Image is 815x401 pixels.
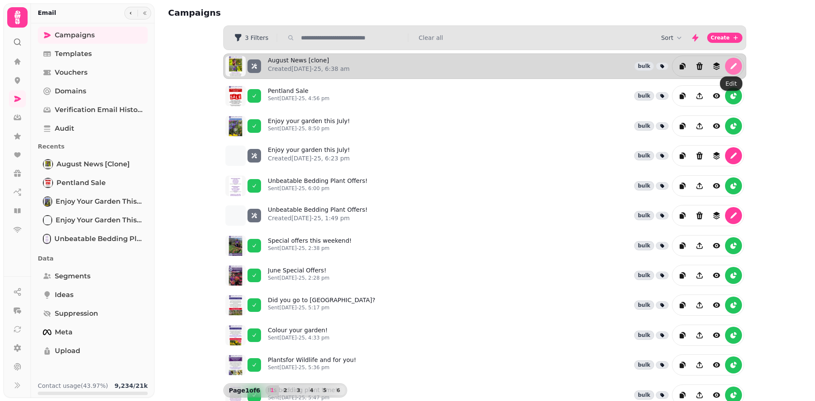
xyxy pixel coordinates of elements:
button: duplicate [674,207,691,224]
p: Page 1 of 6 [225,386,264,395]
button: Sort [661,34,683,42]
a: Upload [38,342,148,359]
img: Unbeatable Bedding Plant Offers! [44,235,50,243]
div: bulk [634,360,654,370]
a: Segments [38,268,148,285]
span: Domains [55,86,86,96]
img: Pentland Sale [44,179,52,187]
span: Vouchers [55,67,87,78]
button: view [708,297,725,314]
a: Ideas [38,286,148,303]
button: Create [707,33,742,43]
span: August News [clone] [56,159,130,169]
a: Did you go to [GEOGRAPHIC_DATA]?Sent[DATE]-25, 5:17 pm [268,296,375,314]
button: reports [725,118,742,135]
a: Vouchers [38,64,148,81]
img: Enjoy your garden this July! [44,216,51,224]
button: Share campaign preview [691,267,708,284]
a: Enjoy your garden this July!Enjoy your garden this July! [38,212,148,229]
button: reports [725,237,742,254]
button: reports [725,267,742,284]
a: Suppression [38,305,148,322]
span: Create [711,35,730,40]
span: Upload [55,346,80,356]
p: Sent [DATE]-25, 5:17 pm [268,304,375,311]
span: Meta [55,327,73,337]
span: 2 [282,388,289,393]
b: 9,234 / 21k [115,382,148,389]
button: 3 [292,385,305,395]
button: Clear all [419,34,443,42]
a: Audit [38,120,148,137]
p: Sent [DATE]-25, 5:36 pm [268,364,356,371]
p: Data [38,251,148,266]
span: 6 [335,388,342,393]
a: Unbeatable Bedding Plant Offers!Created[DATE]-25, 1:49 pm [268,205,368,226]
img: Enjoy your garden this July! [44,197,51,206]
a: Meta [38,324,148,341]
button: duplicate [674,297,691,314]
span: Segments [55,271,90,281]
button: duplicate [674,267,691,284]
button: view [708,327,725,344]
div: bulk [634,271,654,280]
img: aHR0cHM6Ly9zdGFtcGVkZS1zZXJ2aWNlLXByb2QtdGVtcGxhdGUtcHJldmlld3MuczMuZXUtd2VzdC0xLmFtYXpvbmF3cy5jb... [225,236,246,256]
a: August News [clone]August News [clone] [38,156,148,173]
button: duplicate [674,147,691,164]
button: duplicate [674,87,691,104]
div: bulk [634,331,654,340]
p: Sent [DATE]-25, 6:00 pm [268,185,368,192]
span: 4 [308,388,315,393]
button: 4 [305,385,318,395]
a: Enjoy your garden this July!Created[DATE]-25, 6:23 pm [268,146,350,166]
img: aHR0cHM6Ly9zdGFtcGVkZS1zZXJ2aWNlLXByb2QtdGVtcGxhdGUtcHJldmlld3MuczMuZXUtd2VzdC0xLmFtYXpvbmF3cy5jb... [225,205,246,226]
button: Share campaign preview [691,177,708,194]
a: August News [clone]Created[DATE]-25, 6:38 am [268,56,350,76]
p: Created [DATE]-25, 1:49 pm [268,214,368,222]
button: Share campaign preview [691,237,708,254]
button: reports [725,327,742,344]
p: Created [DATE]-25, 6:38 am [268,64,350,73]
img: aHR0cHM6Ly9zdGFtcGVkZS1zZXJ2aWNlLXByb2QtdGVtcGxhdGUtcHJldmlld3MuczMuZXUtd2VzdC0xLmFtYXpvbmF3cy5jb... [225,355,246,375]
span: Templates [55,49,92,59]
a: Unbeatable Bedding Plant Offers!Sent[DATE]-25, 6:00 pm [268,177,368,195]
button: 2 [278,385,292,395]
div: Edit [720,76,742,91]
button: Delete [691,58,708,75]
div: bulk [634,300,654,310]
p: Sent [DATE]-25, 8:50 pm [268,125,350,132]
button: duplicate [674,327,691,344]
a: Special offers this weekend!Sent[DATE]-25, 2:38 pm [268,236,351,255]
img: aHR0cHM6Ly9zdGFtcGVkZS1zZXJ2aWNlLXByb2QtdGVtcGxhdGUtcHJldmlld3MuczMuZXUtd2VzdC0xLmFtYXpvbmF3cy5jb... [225,116,246,136]
span: Audit [55,123,74,134]
span: Pentland Sale [56,178,106,188]
button: duplicate [674,177,691,194]
a: Verification email history [38,101,148,118]
button: 1 [265,385,279,395]
span: 3 [295,388,302,393]
button: Share campaign preview [691,118,708,135]
a: Plantsfor Wildlife and for you!Sent[DATE]-25, 5:36 pm [268,356,356,374]
button: 3 Filters [227,31,275,45]
nav: Tabs [31,23,155,375]
button: duplicate [674,58,691,75]
div: bulk [634,91,654,101]
button: view [708,237,725,254]
button: Delete [691,147,708,164]
a: Domains [38,83,148,100]
button: 5 [318,385,332,395]
img: aHR0cHM6Ly9zdGFtcGVkZS1zZXJ2aWNlLXByb2QtdGVtcGxhdGUtcHJldmlld3MuczMuZXUtd2VzdC0xLmFtYXpvbmF3cy5jb... [225,86,246,106]
div: bulk [634,241,654,250]
img: aHR0cHM6Ly9zdGFtcGVkZS1zZXJ2aWNlLXByb2QtdGVtcGxhdGUtcHJldmlld3MuczMuZXUtd2VzdC0xLmFtYXpvbmF3cy5jb... [225,146,246,166]
img: August News [clone] [44,160,52,168]
a: Campaigns [38,27,148,44]
div: bulk [634,121,654,131]
img: aHR0cHM6Ly9zdGFtcGVkZS1zZXJ2aWNlLXByb2QtdGVtcGxhdGUtcHJldmlld3MuczMuZXUtd2VzdC0xLmFtYXpvbmF3cy5jb... [225,176,246,196]
span: Campaigns [55,30,95,40]
p: Created [DATE]-25, 6:23 pm [268,154,350,163]
button: view [708,177,725,194]
h2: Email [38,8,56,17]
button: duplicate [674,118,691,135]
span: Enjoy your garden this July! [56,215,143,225]
span: 3 Filters [245,35,268,41]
